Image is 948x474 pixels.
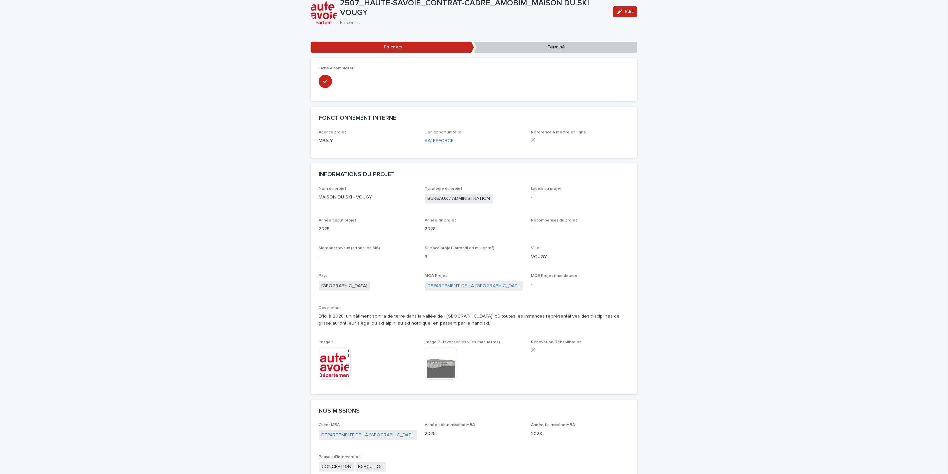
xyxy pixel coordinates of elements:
span: [GEOGRAPHIC_DATA] [319,281,370,291]
a: DEPARTEMENT DE LA [GEOGRAPHIC_DATA] [428,283,521,290]
p: VOUGY [531,254,629,261]
p: D'ici à 2028, un bâtiment sortira de terre dans la vallée de l'[GEOGRAPHIC_DATA], où toutes les i... [319,313,629,327]
span: Image 1 [319,340,333,344]
span: Année début projet [319,218,356,222]
span: Typologie du projet [425,187,463,191]
span: Client MBA [319,423,340,427]
span: Ville [531,246,539,250]
span: Montant travaux (arrondi en M€) [319,246,380,250]
span: EXECUTION [355,462,386,472]
a: DEPARTEMENT DE LA [GEOGRAPHIC_DATA] [321,432,414,439]
span: Description [319,306,341,310]
p: - [319,254,417,261]
button: Edit [613,6,637,17]
span: Agence projet [319,130,346,134]
h2: FONCTIONNEMENT INTERNE [319,115,396,122]
span: Fiche à compléter [319,66,353,70]
a: SALESFORCE [425,138,454,143]
span: Phases d'intervention [319,455,361,459]
span: Année fin projet [425,218,456,222]
p: En cours [340,20,605,26]
span: MOE Projet (mandataire) [531,274,579,278]
p: - [531,194,629,201]
span: MOA Projet [425,274,447,278]
span: Surface projet (arrondi en millier m²) [425,246,495,250]
span: Rénovation/Réhabilitation [531,340,582,344]
h2: NOS MISSIONS [319,408,360,415]
p: En cours [311,42,474,53]
span: Nom du projet [319,187,346,191]
p: 2025 [319,225,417,232]
p: 2028 [531,430,629,437]
p: - [531,225,629,232]
span: Récompenses du projet [531,218,577,222]
p: 2025 [425,430,523,437]
span: Année début mission MBA [425,423,475,427]
span: Année fin mission MBA [531,423,575,427]
p: 3 [425,254,523,261]
p: 2028 [425,225,523,232]
p: MAISON DU SKI - VOUGY [319,194,417,201]
p: - [531,281,629,288]
p: MBALY [319,137,417,144]
span: BUREAUX / ADMINISTRATION [425,194,493,203]
span: Labels du projet [531,187,562,191]
span: Lien opportunité SF [425,130,463,134]
h2: INFORMATIONS DU PROJET [319,171,395,178]
span: Pays [319,274,328,278]
span: CONCEPTION [319,462,354,472]
span: Image 2 (favoriser les vues maquettes) [425,340,500,344]
span: Référence à mettre en ligne [531,130,586,134]
span: Edit [625,9,633,14]
p: Terminé [474,42,637,53]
